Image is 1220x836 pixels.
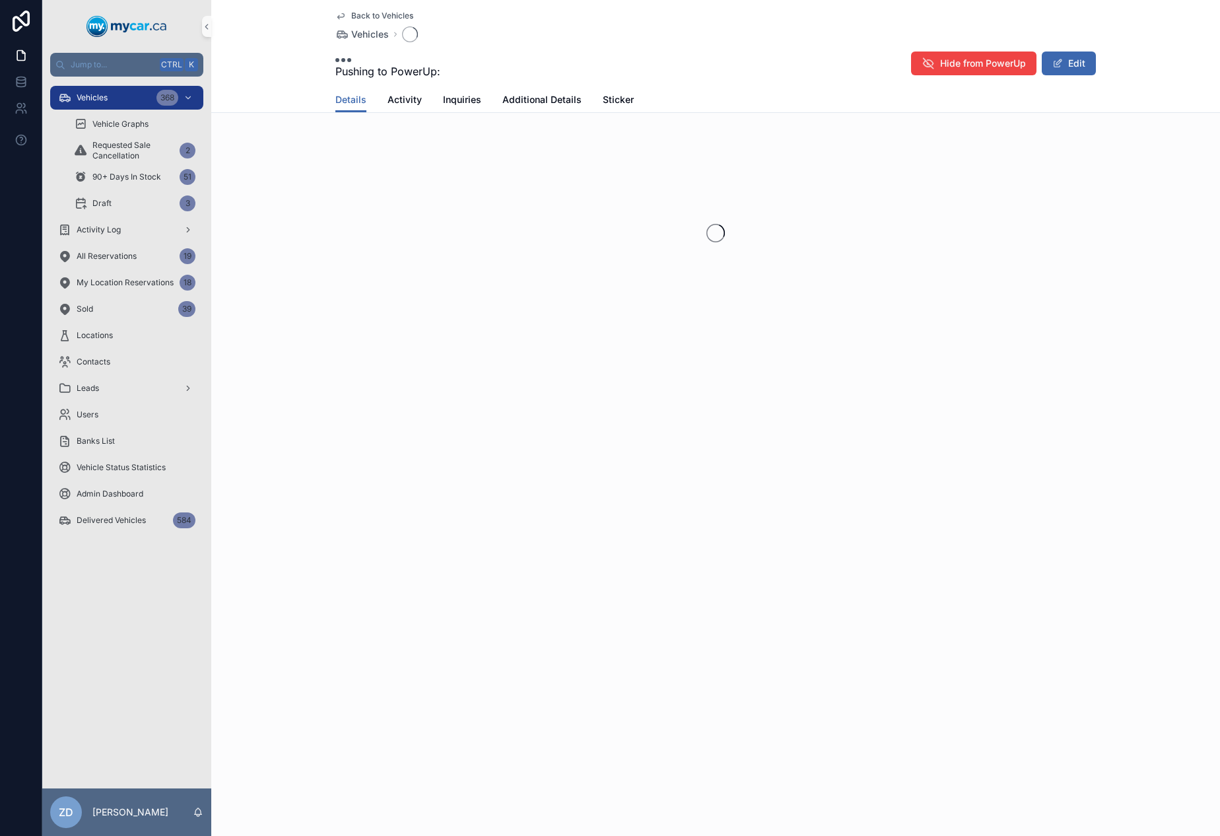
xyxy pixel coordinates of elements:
[77,330,113,341] span: Locations
[335,11,413,21] a: Back to Vehicles
[50,350,203,374] a: Contacts
[351,28,389,41] span: Vehicles
[50,324,203,347] a: Locations
[180,169,195,185] div: 51
[443,88,481,114] a: Inquiries
[335,88,366,113] a: Details
[186,59,197,70] span: K
[50,86,203,110] a: Vehicles368
[77,225,121,235] span: Activity Log
[66,139,203,162] a: Requested Sale Cancellation2
[77,462,166,473] span: Vehicle Status Statistics
[77,409,98,420] span: Users
[59,804,73,820] span: ZD
[50,53,203,77] button: Jump to...CtrlK
[77,515,146,526] span: Delivered Vehicles
[335,63,440,79] span: Pushing to PowerUp:
[92,172,161,182] span: 90+ Days In Stock
[502,93,582,106] span: Additional Details
[50,456,203,479] a: Vehicle Status Statistics
[502,88,582,114] a: Additional Details
[50,482,203,506] a: Admin Dashboard
[603,88,634,114] a: Sticker
[71,59,154,70] span: Jump to...
[335,28,389,41] a: Vehicles
[388,93,422,106] span: Activity
[443,93,481,106] span: Inquiries
[940,57,1026,70] span: Hide from PowerUp
[1042,52,1096,75] button: Edit
[180,248,195,264] div: 19
[86,16,167,37] img: App logo
[92,806,168,819] p: [PERSON_NAME]
[77,383,99,394] span: Leads
[603,93,634,106] span: Sticker
[50,508,203,532] a: Delivered Vehicles584
[335,93,366,106] span: Details
[50,244,203,268] a: All Reservations19
[66,192,203,215] a: Draft3
[156,90,178,106] div: 368
[173,512,195,528] div: 584
[77,92,108,103] span: Vehicles
[77,304,93,314] span: Sold
[388,88,422,114] a: Activity
[351,11,413,21] span: Back to Vehicles
[180,143,195,158] div: 2
[92,119,149,129] span: Vehicle Graphs
[50,429,203,453] a: Banks List
[160,58,184,71] span: Ctrl
[42,77,211,549] div: scrollable content
[50,297,203,321] a: Sold39
[911,52,1036,75] button: Hide from PowerUp
[180,275,195,291] div: 18
[50,271,203,295] a: My Location Reservations18
[77,489,143,499] span: Admin Dashboard
[50,403,203,427] a: Users
[77,436,115,446] span: Banks List
[92,198,112,209] span: Draft
[77,251,137,261] span: All Reservations
[178,301,195,317] div: 39
[66,112,203,136] a: Vehicle Graphs
[92,140,174,161] span: Requested Sale Cancellation
[180,195,195,211] div: 3
[77,357,110,367] span: Contacts
[50,218,203,242] a: Activity Log
[50,376,203,400] a: Leads
[66,165,203,189] a: 90+ Days In Stock51
[77,277,174,288] span: My Location Reservations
